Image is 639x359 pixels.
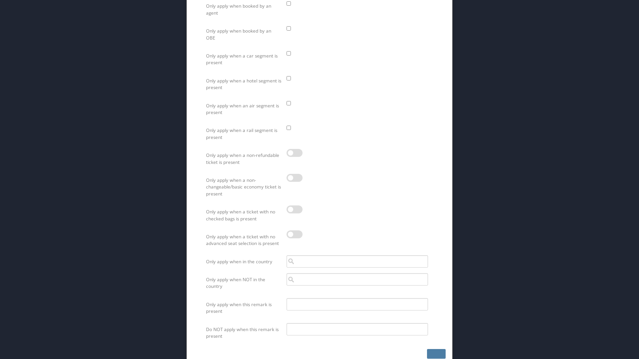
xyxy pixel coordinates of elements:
[3,4,139,9] p: Update Test
[206,174,282,200] label: Only apply when a non-changeable/basic economy ticket is present
[206,230,282,250] label: Only apply when a ticket with no advanced seat selection is present
[206,298,282,318] label: Only apply when this remark is present
[206,323,282,343] label: Do NOT apply when this remark is present
[206,50,282,69] label: Only apply when a car segment is present
[206,149,282,169] label: Only apply when a non-refundable ticket is present
[206,124,282,144] label: Only apply when a rail segment is present
[206,99,282,119] label: Only apply when an air segment is present
[206,74,282,94] label: Only apply when a hotel segment is present
[206,273,282,293] label: Only apply when NOT in the country
[206,205,282,225] label: Only apply when a ticket with no checked bags is present
[206,25,282,44] label: Only apply when booked by an OBE
[206,255,282,268] label: Only apply when in the country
